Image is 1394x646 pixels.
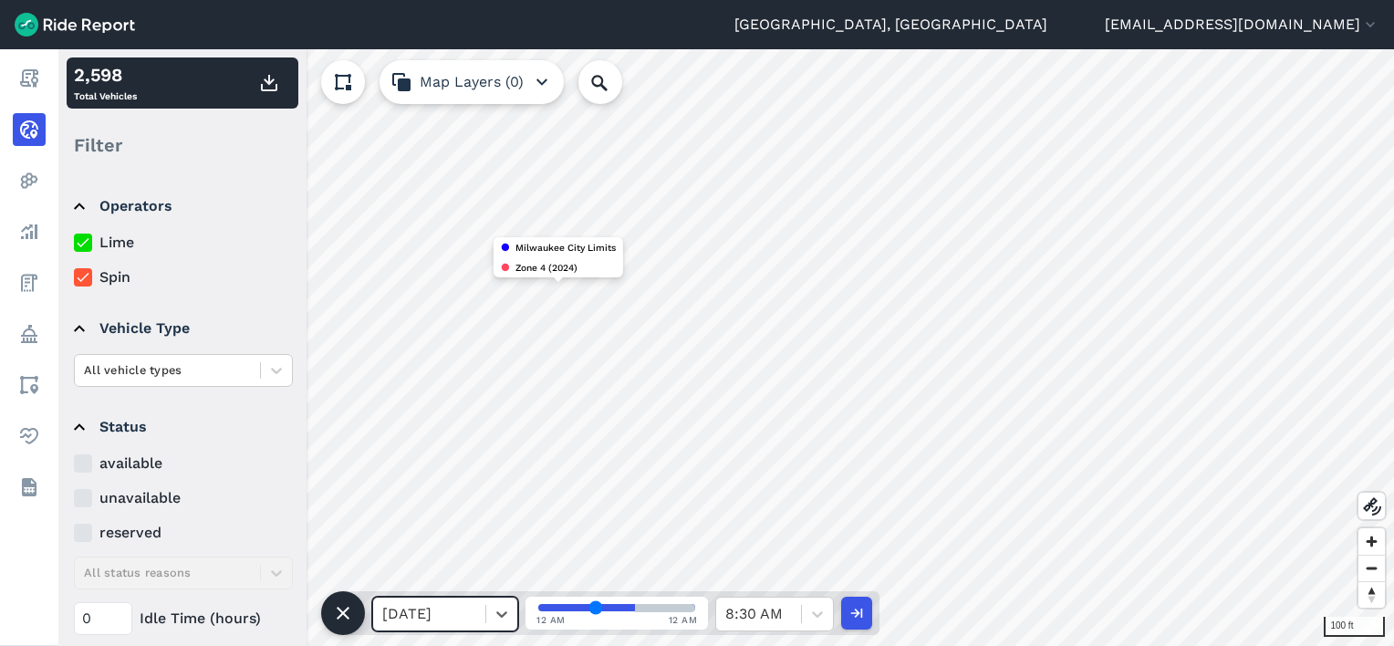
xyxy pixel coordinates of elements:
a: Analyze [13,215,46,248]
button: Map Layers (0) [380,60,564,104]
button: [EMAIL_ADDRESS][DOMAIN_NAME] [1105,14,1379,36]
div: 100 ft [1324,617,1385,637]
summary: Status [74,401,290,453]
span: Zone 4 (2024) [515,259,577,276]
button: Zoom out [1358,555,1385,581]
label: reserved [74,522,293,544]
a: Policy [13,318,46,350]
a: Report [13,62,46,95]
label: Lime [74,232,293,254]
input: Search Location or Vehicles [578,60,651,104]
a: Realtime [13,113,46,146]
a: Datasets [13,471,46,504]
a: Health [13,420,46,453]
span: Milwaukee City Limits [515,239,616,255]
button: Reset bearing to north [1358,581,1385,608]
div: 2,598 [74,61,137,89]
a: [GEOGRAPHIC_DATA], [GEOGRAPHIC_DATA] [734,14,1047,36]
summary: Vehicle Type [74,303,290,354]
label: available [74,453,293,474]
a: Areas [13,369,46,401]
a: Fees [13,266,46,299]
label: Spin [74,266,293,288]
a: Heatmaps [13,164,46,197]
button: Zoom in [1358,528,1385,555]
canvas: Map [58,49,1394,646]
img: Ride Report [15,13,135,36]
summary: Operators [74,181,290,232]
span: 12 AM [669,613,698,627]
span: 12 AM [536,613,566,627]
div: Idle Time (hours) [74,602,293,635]
div: Total Vehicles [74,61,137,105]
label: unavailable [74,487,293,509]
div: Filter [67,117,298,173]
